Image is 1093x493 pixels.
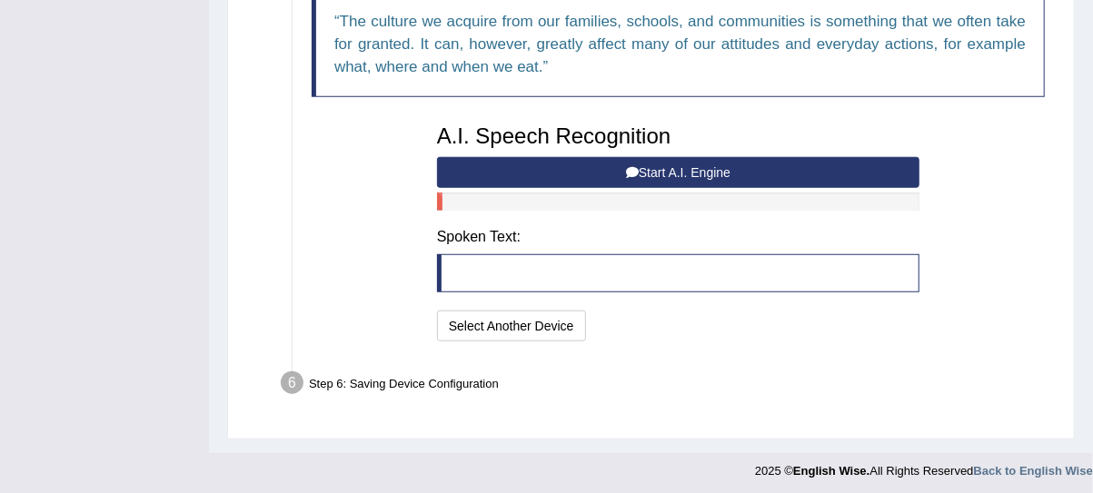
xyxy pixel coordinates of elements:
a: Back to English Wise [974,464,1093,478]
q: The culture we acquire from our families, schools, and communities is something that we often tak... [334,13,1026,75]
div: Step 6: Saving Device Configuration [273,366,1066,406]
h3: A.I. Speech Recognition [437,124,919,148]
button: Start A.I. Engine [437,157,919,188]
button: Select Another Device [437,311,586,341]
strong: English Wise. [793,464,869,478]
div: 2025 © All Rights Reserved [755,453,1093,479]
h4: Spoken Text: [437,229,919,245]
